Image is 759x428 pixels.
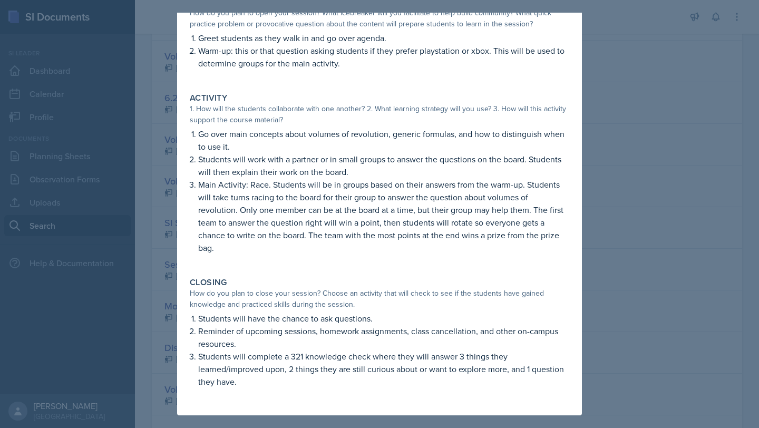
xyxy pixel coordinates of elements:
div: 1. How will the students collaborate with one another? 2. What learning strategy will you use? 3.... [190,103,569,125]
label: Activity [190,93,227,103]
label: Closing [190,277,227,288]
div: How do you plan to close your session? Choose an activity that will check to see if the students ... [190,288,569,310]
p: Warm-up: this or that question asking students if they prefer playstation or xbox. This will be u... [198,44,569,70]
div: How do you plan to open your session? What icebreaker will you facilitate to help build community... [190,7,569,30]
p: Reminder of upcoming sessions, homework assignments, class cancellation, and other on-campus reso... [198,325,569,350]
p: Greet students as they walk in and go over agenda. [198,32,569,44]
p: Go over main concepts about volumes of revolution, generic formulas, and how to distinguish when ... [198,128,569,153]
p: Students will complete a 321 knowledge check where they will answer 3 things they learned/improve... [198,350,569,388]
p: Main Activity: Race. Students will be in groups based on their answers from the warm-up. Students... [198,178,569,254]
p: Students will have the chance to ask questions. [198,312,569,325]
p: Students will work with a partner or in small groups to answer the questions on the board. Studen... [198,153,569,178]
